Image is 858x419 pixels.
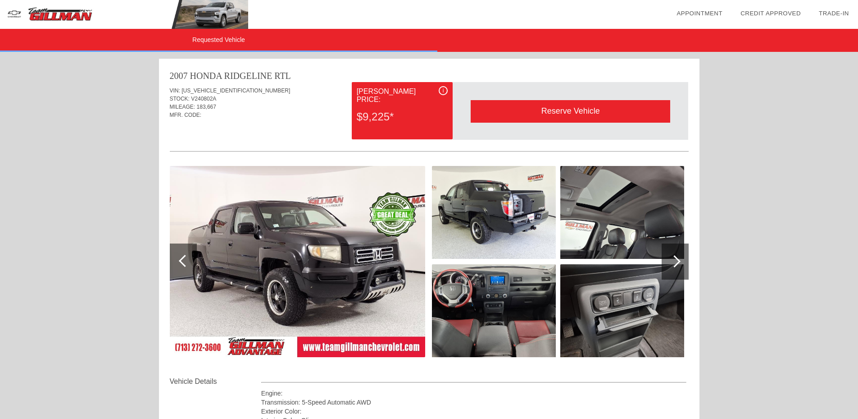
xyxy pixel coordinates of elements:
div: Transmission: 5-Speed Automatic AWD [261,398,687,407]
span: STOCK: [170,96,190,102]
div: Exterior Color: [261,407,687,416]
span: MFR. CODE: [170,112,202,118]
img: cf0dbf460a98fe7254f776540ae017cf.jpg [560,264,684,357]
img: c78f4c964a6fe04f347974deceaf5c28.jpg [432,166,556,259]
img: c30e83b9e053856f175b82cb563149a8.jpg [170,166,425,357]
a: Trade-In [819,10,849,17]
a: Appointment [676,10,722,17]
span: [US_VEHICLE_IDENTIFICATION_NUMBER] [182,87,290,94]
div: $9,225* [357,105,448,129]
div: Engine: [261,389,687,398]
img: d301a6b76860f1e19be4ad788502d9b2.jpg [432,264,556,357]
div: Reserve Vehicle [471,100,670,122]
div: [PERSON_NAME] Price: [357,86,448,105]
div: Vehicle Details [170,376,261,387]
div: RTL [274,69,291,82]
span: VIN: [170,87,180,94]
img: 7f26a3d8f416b501ef9ec5b7cb7d3905.jpg [560,166,684,259]
span: 183,667 [197,104,216,110]
div: 2007 HONDA RIDGELINE [170,69,272,82]
a: Credit Approved [740,10,801,17]
span: i [443,87,444,94]
span: V240802A [191,96,216,102]
div: Quoted on [DATE] 10:40:52 PM [170,124,689,139]
span: MILEAGE: [170,104,195,110]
